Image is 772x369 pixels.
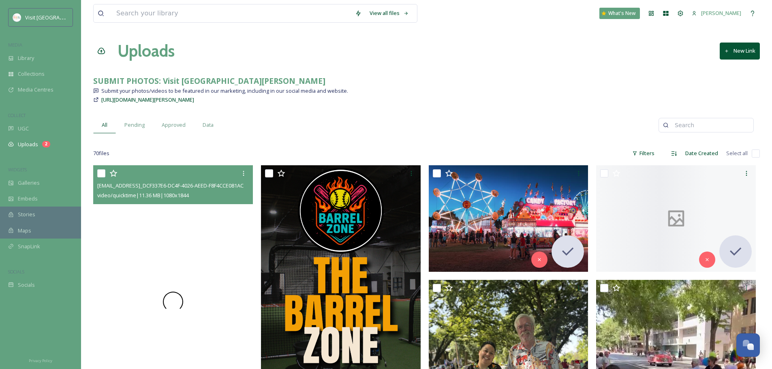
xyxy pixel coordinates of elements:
span: Uploads [18,141,38,148]
a: View all files [366,5,413,21]
input: Search [671,117,749,133]
span: 70 file s [93,149,109,157]
div: 2 [42,141,50,147]
span: [EMAIL_ADDRESS]_DCF337E6-DC4F-4026-AEED-F8F4CCE081AC.mov [97,181,255,189]
div: Date Created [681,145,722,161]
strong: SUBMIT PHOTOS: Visit [GEOGRAPHIC_DATA][PERSON_NAME] [93,75,325,86]
span: video/quicktime | 11.36 MB | 1080 x 1844 [97,192,189,199]
img: ext_1752077184.237609_jose.lopez@vsp.com-1K9A6519.jpg [429,165,588,272]
div: Filters [628,145,659,161]
img: images.png [13,13,21,21]
span: Privacy Policy [29,358,52,363]
span: [PERSON_NAME] [701,9,741,17]
span: SnapLink [18,243,40,250]
a: Privacy Policy [29,355,52,365]
span: Embeds [18,195,38,203]
span: Submit your photos/videos to be featured in our marketing, including in our social media and webs... [101,87,348,95]
span: COLLECT [8,112,26,118]
span: [URL][DOMAIN_NAME][PERSON_NAME] [101,96,194,103]
a: [PERSON_NAME] [688,5,745,21]
span: Library [18,54,34,62]
span: Select all [726,149,748,157]
span: Collections [18,70,45,78]
span: Galleries [18,179,40,187]
span: Socials [18,281,35,289]
span: MEDIA [8,42,22,48]
span: Maps [18,227,31,235]
a: Uploads [118,39,175,63]
button: New Link [720,43,760,59]
span: SOCIALS [8,269,24,275]
span: Media Centres [18,86,53,94]
button: Open Chat [736,333,760,357]
span: Visit [GEOGRAPHIC_DATA][PERSON_NAME] [25,13,128,21]
span: WIDGETS [8,166,27,173]
a: What's New [599,8,640,19]
span: Data [203,121,214,129]
a: [URL][DOMAIN_NAME][PERSON_NAME] [101,95,194,105]
span: All [102,121,107,129]
span: Approved [162,121,186,129]
span: Stories [18,211,35,218]
span: UGC [18,125,29,132]
input: Search your library [112,4,351,22]
span: Pending [124,121,145,129]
